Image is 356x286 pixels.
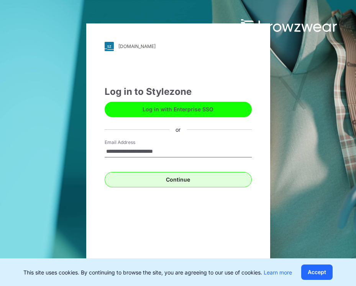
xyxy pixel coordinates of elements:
img: browzwear-logo.73288ffb.svg [241,19,337,33]
a: [DOMAIN_NAME] [105,42,252,51]
button: Accept [301,265,333,280]
p: This site uses cookies. By continuing to browse the site, you are agreeing to our use of cookies. [23,268,292,276]
div: [DOMAIN_NAME] [118,43,156,49]
button: Log in with Enterprise SSO [105,102,252,117]
a: Learn more [264,269,292,276]
label: Email Address [105,139,158,146]
div: Log in to Stylezone [105,85,252,99]
div: or [169,126,187,134]
img: svg+xml;base64,PHN2ZyB3aWR0aD0iMjgiIGhlaWdodD0iMjgiIHZpZXdCb3g9IjAgMCAyOCAyOCIgZmlsbD0ibm9uZSIgeG... [105,42,114,51]
button: Continue [105,172,252,187]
